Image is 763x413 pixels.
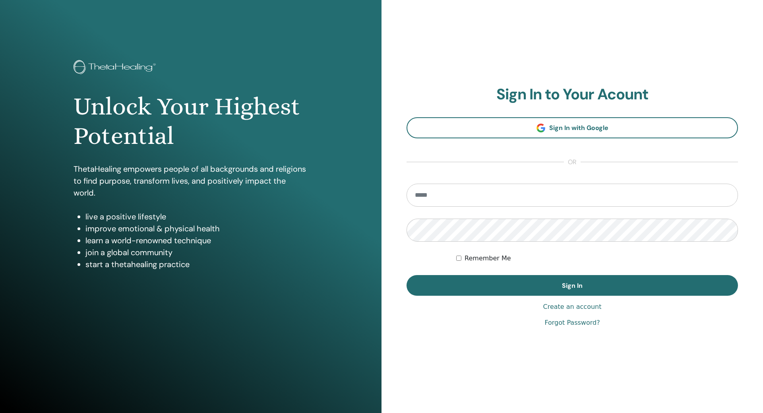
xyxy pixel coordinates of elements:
span: Sign In [562,281,583,290]
li: learn a world-renowned technique [85,235,308,246]
a: Create an account [543,302,601,312]
h1: Unlock Your Highest Potential [74,92,308,151]
li: start a thetahealing practice [85,258,308,270]
li: live a positive lifestyle [85,211,308,223]
p: ThetaHealing empowers people of all backgrounds and religions to find purpose, transform lives, a... [74,163,308,199]
li: improve emotional & physical health [85,223,308,235]
span: Sign In with Google [549,124,608,132]
a: Forgot Password? [544,318,600,328]
span: or [564,157,581,167]
li: join a global community [85,246,308,258]
a: Sign In with Google [407,117,738,138]
h2: Sign In to Your Acount [407,85,738,104]
div: Keep me authenticated indefinitely or until I manually logout [456,254,738,263]
label: Remember Me [465,254,511,263]
button: Sign In [407,275,738,296]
